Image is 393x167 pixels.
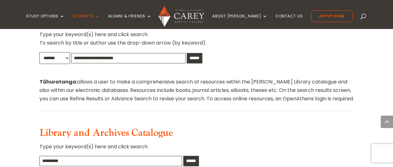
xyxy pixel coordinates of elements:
[158,6,204,27] img: Carey Baptist College
[39,30,354,52] p: Type your keyword(s) here and click search. To search by title or author use the drop-down arrow ...
[212,14,267,29] a: About [PERSON_NAME]
[39,78,77,85] strong: Tūhuratanga:
[276,14,303,29] a: Contact Us
[39,142,354,156] p: Type your keyword(s) here and click search.
[73,14,100,29] a: Students
[39,127,354,142] h3: Library and Archives Catalogue
[39,78,354,103] p: allows a user to make a comprehensive search of resources within the [PERSON_NAME] Library catalo...
[108,14,152,29] a: Alumni & Friends
[311,10,353,22] a: Apply Now
[26,14,65,29] a: Study Options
